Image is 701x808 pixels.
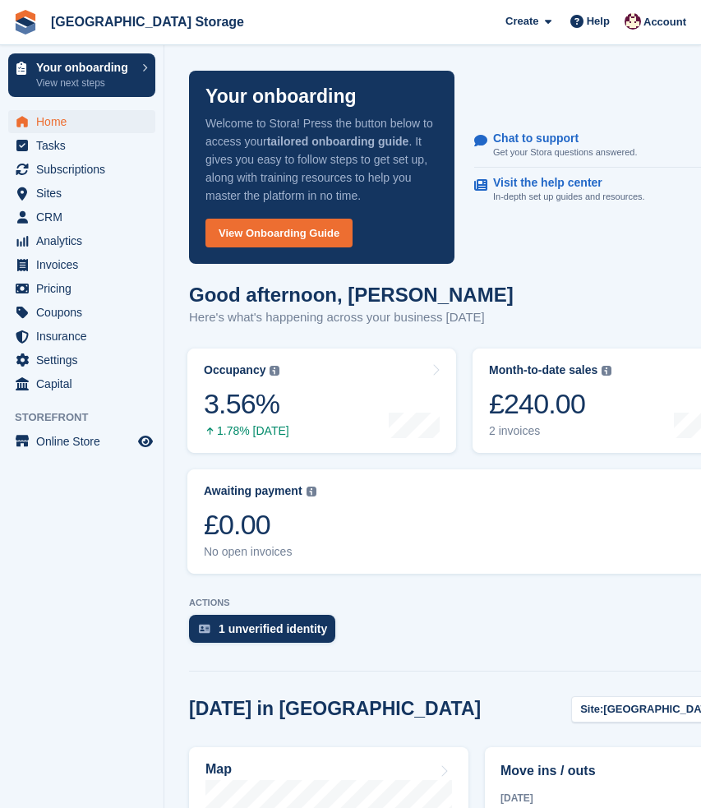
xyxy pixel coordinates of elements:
[489,363,597,377] div: Month-to-date sales
[36,76,134,90] p: View next steps
[189,308,514,327] p: Here's what's happening across your business [DATE]
[8,253,155,276] a: menu
[36,372,135,395] span: Capital
[189,284,514,306] h1: Good afternoon, [PERSON_NAME]
[36,325,135,348] span: Insurance
[270,366,279,376] img: icon-info-grey-7440780725fd019a000dd9b08b2336e03edf1995a4989e88bcd33f0948082b44.svg
[8,325,155,348] a: menu
[8,182,155,205] a: menu
[489,387,611,421] div: £240.00
[36,182,135,205] span: Sites
[8,349,155,372] a: menu
[205,87,357,106] p: Your onboarding
[8,205,155,229] a: menu
[36,349,135,372] span: Settings
[36,205,135,229] span: CRM
[36,62,134,73] p: Your onboarding
[8,158,155,181] a: menu
[307,487,316,496] img: icon-info-grey-7440780725fd019a000dd9b08b2336e03edf1995a4989e88bcd33f0948082b44.svg
[602,366,611,376] img: icon-info-grey-7440780725fd019a000dd9b08b2336e03edf1995a4989e88bcd33f0948082b44.svg
[493,132,624,145] p: Chat to support
[267,135,409,148] strong: tailored onboarding guide
[15,409,164,426] span: Storefront
[187,349,456,453] a: Occupancy 3.56% 1.78% [DATE]
[204,387,289,421] div: 3.56%
[36,430,135,453] span: Online Store
[493,145,637,159] p: Get your Stora questions answered.
[36,110,135,133] span: Home
[189,698,481,720] h2: [DATE] in [GEOGRAPHIC_DATA]
[580,701,603,718] span: Site:
[587,13,610,30] span: Help
[36,134,135,157] span: Tasks
[189,615,344,651] a: 1 unverified identity
[8,110,155,133] a: menu
[44,8,251,35] a: [GEOGRAPHIC_DATA] Storage
[205,114,438,205] p: Welcome to Stora! Press the button below to access your . It gives you easy to follow steps to ge...
[204,363,265,377] div: Occupancy
[8,134,155,157] a: menu
[204,424,289,438] div: 1.78% [DATE]
[205,219,353,247] a: View Onboarding Guide
[8,301,155,324] a: menu
[204,484,302,498] div: Awaiting payment
[219,622,327,635] div: 1 unverified identity
[8,430,155,453] a: menu
[36,229,135,252] span: Analytics
[136,432,155,451] a: Preview store
[36,253,135,276] span: Invoices
[8,53,155,97] a: Your onboarding View next steps
[8,372,155,395] a: menu
[505,13,538,30] span: Create
[205,762,232,777] h2: Map
[36,277,135,300] span: Pricing
[8,277,155,300] a: menu
[36,301,135,324] span: Coupons
[489,424,611,438] div: 2 invoices
[204,508,316,542] div: £0.00
[36,158,135,181] span: Subscriptions
[625,13,641,30] img: Andrew Lacey
[13,10,38,35] img: stora-icon-8386f47178a22dfd0bd8f6a31ec36ba5ce8667c1dd55bd0f319d3a0aa187defe.svg
[199,624,210,634] img: verify_identity-adf6edd0f0f0b5bbfe63781bf79b02c33cf7c696d77639b501bdc392416b5a36.svg
[493,190,645,204] p: In-depth set up guides and resources.
[643,14,686,30] span: Account
[493,176,632,190] p: Visit the help center
[8,229,155,252] a: menu
[204,545,316,559] div: No open invoices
